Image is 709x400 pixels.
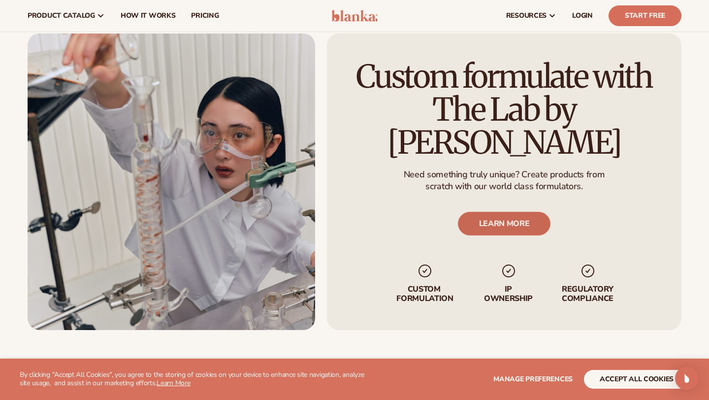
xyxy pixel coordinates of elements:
[354,60,654,159] h2: Custom formulate with The Lab by [PERSON_NAME]
[580,263,596,279] img: checkmark_svg
[483,285,534,303] p: IP Ownership
[501,263,516,279] img: checkmark_svg
[584,370,689,389] button: accept all cookies
[404,169,605,180] p: Need something truly unique? Create products from
[331,10,378,22] img: logo
[561,285,614,303] p: regulatory compliance
[28,358,681,391] h2: Ecommerce integrations
[572,12,593,20] span: LOGIN
[28,12,95,20] span: product catalog
[404,180,605,192] p: scratch with our world class formulators.
[28,33,315,330] img: Shopify Image 14
[394,285,456,303] p: Custom formulation
[506,12,547,20] span: resources
[675,367,699,390] div: Open Intercom Messenger
[417,263,433,279] img: checkmark_svg
[191,12,219,20] span: pricing
[121,12,176,20] span: How It Works
[493,374,573,384] span: Manage preferences
[609,5,681,26] a: Start Free
[157,378,190,388] a: Learn More
[458,212,551,235] a: LEARN MORE
[20,371,370,388] p: By clicking "Accept All Cookies", you agree to the storing of cookies on your device to enhance s...
[493,370,573,389] button: Manage preferences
